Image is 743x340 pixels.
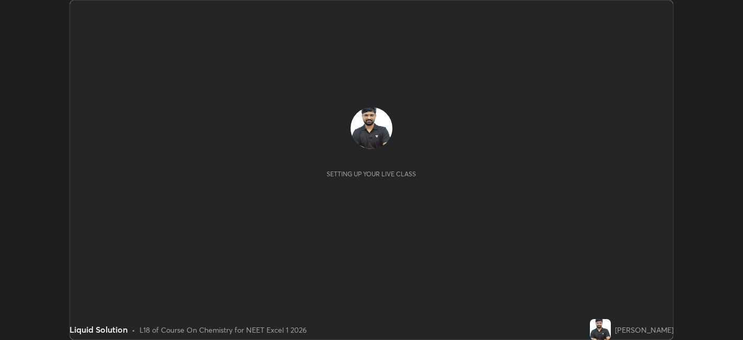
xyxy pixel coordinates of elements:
div: [PERSON_NAME] [615,324,674,335]
img: cf491ae460674f9490001725c6d479a7.jpg [351,107,392,149]
div: Setting up your live class [327,170,416,178]
div: Liquid Solution [69,323,127,336]
div: L18 of Course On Chemistry for NEET Excel 1 2026 [140,324,307,335]
div: • [132,324,135,335]
img: cf491ae460674f9490001725c6d479a7.jpg [590,319,611,340]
